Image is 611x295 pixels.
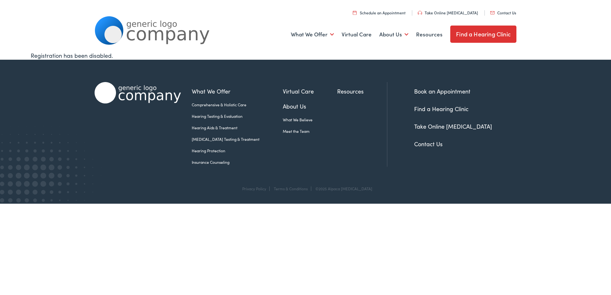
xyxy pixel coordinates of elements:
a: [MEDICAL_DATA] Testing & Treatment [192,136,283,142]
a: Virtual Care [283,87,337,95]
a: About Us [379,23,408,46]
a: What We Offer [291,23,334,46]
img: utility icon [490,11,495,14]
a: Resources [416,23,443,46]
a: Hearing Testing & Evaluation [192,113,283,119]
img: Alpaca Audiology [95,82,181,103]
a: Contact Us [414,140,443,148]
a: What We Believe [283,117,337,123]
a: Find a Hearing Clinic [450,26,516,43]
img: utility icon [353,11,357,15]
div: ©2025 Alpaca [MEDICAL_DATA] [312,186,372,191]
a: Terms & Conditions [274,186,308,191]
a: Take Online [MEDICAL_DATA] [414,122,492,130]
a: Hearing Aids & Treatment [192,125,283,131]
a: Take Online [MEDICAL_DATA] [418,10,478,15]
a: Schedule an Appointment [353,10,406,15]
a: About Us [283,102,337,110]
a: Find a Hearing Clinic [414,105,468,113]
div: Registration has been disabled. [31,51,581,60]
a: Insurance Counseling [192,159,283,165]
a: Hearing Protection [192,148,283,154]
a: What We Offer [192,87,283,95]
a: Book an Appointment [414,87,470,95]
a: Resources [337,87,387,95]
a: Contact Us [490,10,516,15]
a: Meet the Team [283,128,337,134]
a: Privacy Policy [242,186,266,191]
a: Virtual Care [342,23,372,46]
img: utility icon [418,11,422,15]
a: Comprehensive & Holistic Care [192,102,283,108]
